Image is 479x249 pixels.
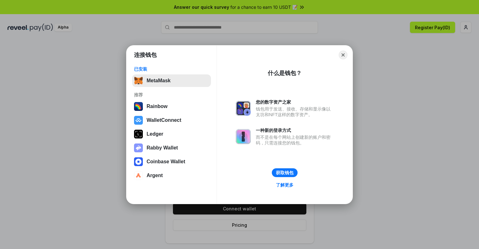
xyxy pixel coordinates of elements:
button: Coinbase Wallet [132,155,211,168]
div: 您的数字资产之家 [256,99,334,105]
img: svg+xml,%3Csvg%20xmlns%3D%22http%3A%2F%2Fwww.w3.org%2F2000%2Fsvg%22%20width%3D%2228%22%20height%3... [134,130,143,138]
img: svg+xml,%3Csvg%20width%3D%22120%22%20height%3D%22120%22%20viewBox%3D%220%200%20120%20120%22%20fil... [134,102,143,111]
button: Rainbow [132,100,211,113]
div: WalletConnect [147,117,181,123]
button: MetaMask [132,74,211,87]
img: svg+xml,%3Csvg%20xmlns%3D%22http%3A%2F%2Fwww.w3.org%2F2000%2Fsvg%22%20fill%3D%22none%22%20viewBox... [236,129,251,144]
img: svg+xml,%3Csvg%20width%3D%2228%22%20height%3D%2228%22%20viewBox%3D%220%200%2028%2028%22%20fill%3D... [134,157,143,166]
button: 获取钱包 [272,168,298,177]
div: 获取钱包 [276,170,293,176]
div: 一种新的登录方式 [256,127,334,133]
div: Rabby Wallet [147,145,178,151]
img: svg+xml,%3Csvg%20xmlns%3D%22http%3A%2F%2Fwww.w3.org%2F2000%2Fsvg%22%20fill%3D%22none%22%20viewBox... [134,143,143,152]
div: Argent [147,173,163,178]
a: 了解更多 [272,181,297,189]
img: svg+xml,%3Csvg%20fill%3D%22none%22%20height%3D%2233%22%20viewBox%3D%220%200%2035%2033%22%20width%... [134,76,143,85]
img: svg+xml,%3Csvg%20width%3D%2228%22%20height%3D%2228%22%20viewBox%3D%220%200%2028%2028%22%20fill%3D... [134,116,143,125]
button: Argent [132,169,211,182]
div: Ledger [147,131,163,137]
div: 了解更多 [276,182,293,188]
div: 推荐 [134,92,209,98]
img: svg+xml,%3Csvg%20width%3D%2228%22%20height%3D%2228%22%20viewBox%3D%220%200%2028%2028%22%20fill%3D... [134,171,143,180]
h1: 连接钱包 [134,51,157,59]
button: Ledger [132,128,211,140]
div: 钱包用于发送、接收、存储和显示像以太坊和NFT这样的数字资产。 [256,106,334,117]
div: MetaMask [147,78,170,84]
div: Coinbase Wallet [147,159,185,165]
button: Rabby Wallet [132,142,211,154]
div: 已安装 [134,66,209,72]
button: WalletConnect [132,114,211,127]
div: 而不是在每个网站上创建新的账户和密码，只需连接您的钱包。 [256,134,334,146]
img: svg+xml,%3Csvg%20xmlns%3D%22http%3A%2F%2Fwww.w3.org%2F2000%2Fsvg%22%20fill%3D%22none%22%20viewBox... [236,101,251,116]
div: 什么是钱包？ [268,69,302,77]
div: Rainbow [147,104,168,109]
button: Close [339,51,347,59]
